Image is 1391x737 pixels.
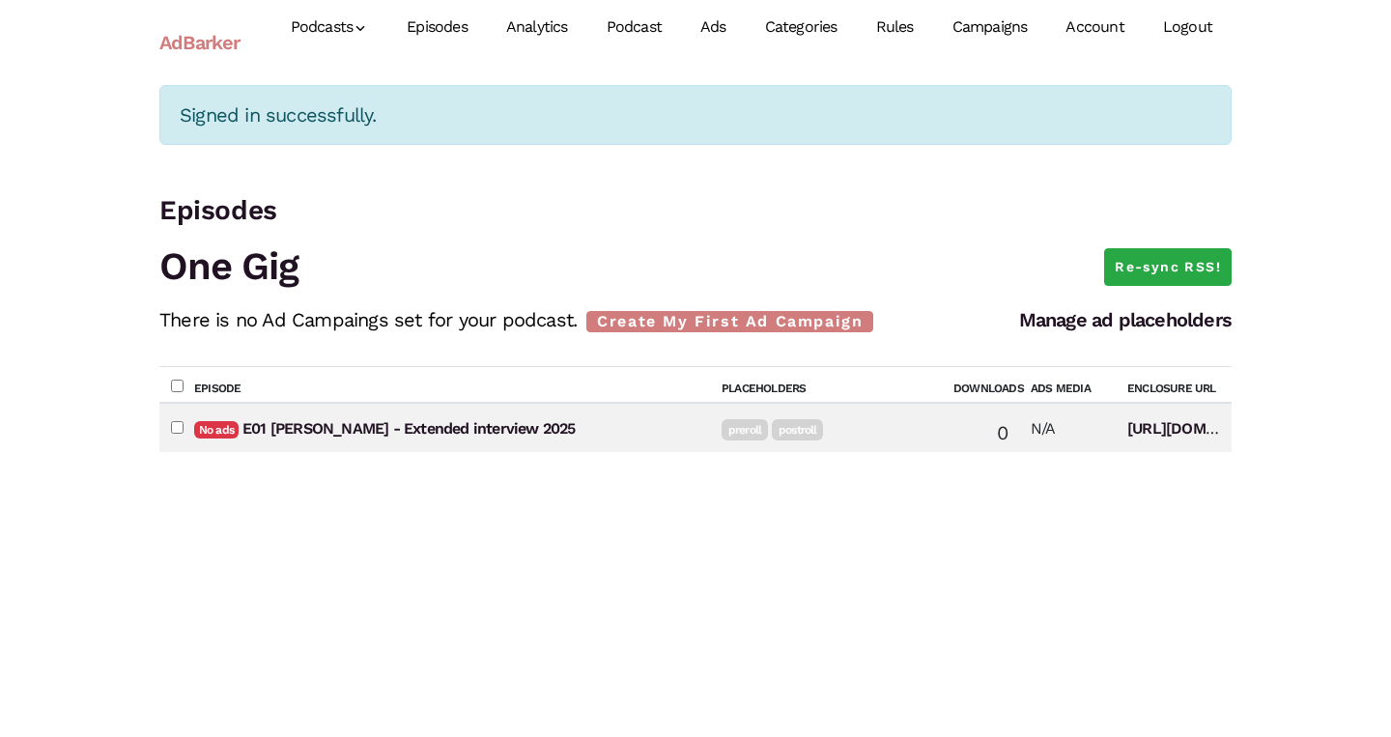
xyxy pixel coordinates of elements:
span: 0 [997,421,1008,444]
div: Signed in successfully. [159,85,1232,145]
td: N/A [1019,403,1116,452]
a: preroll [722,419,768,440]
a: postroll [772,419,823,440]
div: There is no Ad Campaings set for your podcast. [159,302,873,337]
th: Placeholders [710,366,942,402]
th: Downloads [942,366,1019,402]
a: E01 [PERSON_NAME] - Extended interview 2025 [242,419,576,438]
a: Manage ad placeholders [1019,308,1232,331]
h3: Episodes [159,191,1232,231]
h1: One Gig [159,239,1232,295]
span: No ads [194,421,239,439]
th: Enclosure URL [1116,366,1232,402]
th: Episode [183,366,710,402]
a: AdBarker [159,20,241,65]
th: Ads Media [1019,366,1116,402]
a: Re-sync RSS! [1104,248,1232,287]
a: Create My First Ad Campaign [586,311,873,332]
